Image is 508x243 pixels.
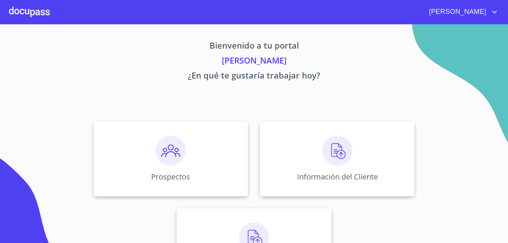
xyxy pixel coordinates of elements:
img: carga.png [322,136,352,166]
p: ¿En qué te gustaría trabajar hoy? [24,69,484,84]
span: [PERSON_NAME] [423,6,490,18]
p: Información del Cliente [297,172,378,182]
p: [PERSON_NAME] [24,54,484,69]
button: account of current user [423,6,499,18]
img: prospectos.png [156,136,186,166]
p: Prospectos [151,172,190,182]
p: Bienvenido a tu portal [24,39,484,54]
